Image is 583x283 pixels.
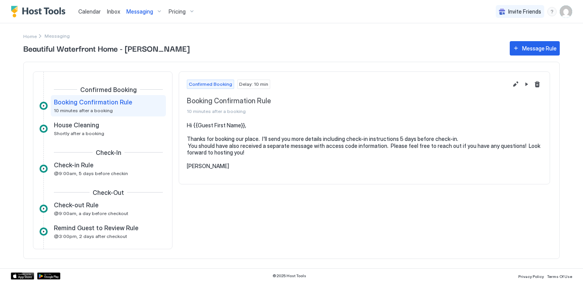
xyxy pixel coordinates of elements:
a: Home [23,32,37,40]
a: Inbox [107,7,120,16]
span: Terms Of Use [547,274,572,279]
span: Check-Out [93,189,124,196]
button: Message Rule [510,41,560,56]
span: @9:00am, 5 days before checkin [54,170,128,176]
span: Beautiful Waterfront Home - [PERSON_NAME] [23,42,502,54]
span: Breadcrumb [45,33,70,39]
span: Confirmed Booking [189,81,232,88]
a: Google Play Store [37,273,60,280]
span: Booking Confirmation Rule [187,97,508,106]
span: Check-out Rule [54,201,98,209]
a: Terms Of Use [547,272,572,280]
span: Privacy Policy [518,274,544,279]
a: Calendar [78,7,101,16]
button: Pause Message Rule [522,80,531,89]
span: Inbox [107,8,120,15]
span: Pricing [169,8,186,15]
span: 10 minutes after a booking [54,108,113,113]
iframe: Intercom live chat [8,257,26,275]
div: Message Rule [522,44,557,52]
span: Check-In [96,149,121,156]
span: Confirmed Booking [80,86,137,94]
span: © 2025 Host Tools [273,273,306,278]
span: Delay: 10 min [239,81,268,88]
button: Delete message rule [533,80,542,89]
span: 10 minutes after a booking [187,108,508,114]
div: Breadcrumb [23,32,37,40]
span: Shortly after a booking [54,130,104,136]
span: Messaging [126,8,153,15]
span: Check-in Rule [54,161,93,169]
span: @3:00pm, 2 days after checkout [54,233,127,239]
a: Privacy Policy [518,272,544,280]
div: User profile [560,5,572,18]
a: Host Tools Logo [11,6,69,17]
span: Remind Guest to Review Rule [54,224,138,232]
span: House Cleaning [54,121,99,129]
pre: Hi {{Guest First Name}}, Thanks for booking our place. I'll send you more details including check... [187,122,542,170]
span: Calendar [78,8,101,15]
span: Home [23,33,37,39]
span: @9:00am, a day before checkout [54,210,128,216]
span: Booking Confirmation Rule [54,98,132,106]
button: Edit message rule [511,80,520,89]
div: menu [547,7,557,16]
a: App Store [11,273,34,280]
span: Invite Friends [508,8,541,15]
